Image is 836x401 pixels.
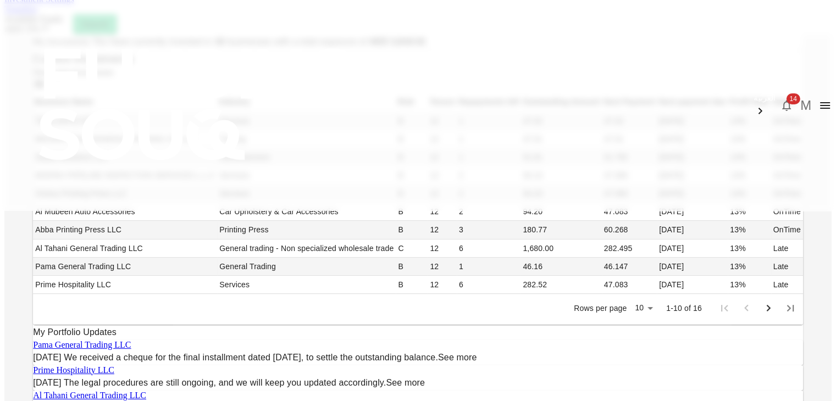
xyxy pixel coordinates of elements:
p: 1-10 of 16 [666,303,702,314]
td: 180.77 [521,221,601,239]
td: 13% [728,258,771,276]
td: 13% [728,240,771,258]
td: [DATE] [657,221,728,239]
a: Prime Hospitality LLC [33,365,114,375]
td: [DATE] [657,203,728,221]
td: Car Upholstery & Car Accessories [217,203,396,221]
span: [DATE] [33,378,61,387]
button: Go to next page [757,297,779,319]
td: 6 [457,240,521,258]
span: [DATE] [33,353,61,362]
td: Services [217,276,396,294]
button: Go to last page [779,297,801,319]
td: B [396,258,428,276]
td: 94.20 [521,203,601,221]
td: 282.495 [602,240,657,258]
td: Prime Hospitality LLC [33,276,217,294]
td: 1,680.00 [521,240,601,258]
button: M [798,97,814,114]
td: 46.147 [602,258,657,276]
a: See more [386,378,425,387]
td: Al Mubeen Auto Accessories [33,203,217,221]
td: B [396,221,428,239]
span: العربية [754,93,776,102]
td: [DATE] [657,276,728,294]
td: OnTime [771,203,803,221]
td: 12 [428,276,457,294]
td: 12 [428,240,457,258]
td: 60.268 [602,221,657,239]
td: 6 [457,276,521,294]
td: Al Tahani General Trading LLC [33,240,217,258]
td: 13% [728,203,771,221]
td: Late [771,276,803,294]
td: 13% [728,276,771,294]
div: 10 [630,300,657,316]
td: Late [771,258,803,276]
td: 2 [457,203,521,221]
td: [DATE] [657,258,728,276]
p: Rows per page [574,303,627,314]
td: Printing Press [217,221,396,239]
td: General trading - Non specialized wholesale trade [217,240,396,258]
span: The legal procedures are still ongoing, and we will keep you updated accordingly. [64,378,425,387]
td: 282.52 [521,276,601,294]
td: 47.083 [602,203,657,221]
td: Abba Printing Press LLC [33,221,217,239]
td: OnTime [771,221,803,239]
td: 12 [428,258,457,276]
td: 46.16 [521,258,601,276]
td: 3 [457,221,521,239]
td: Late [771,240,803,258]
span: We received a cheque for the final installment dated [DATE], to settle the outstanding balance. [64,353,477,362]
button: 14 [776,94,798,116]
td: [DATE] [657,240,728,258]
td: B [396,203,428,221]
span: 14 [786,93,800,104]
td: 12 [428,221,457,239]
td: B [396,276,428,294]
a: Pama General Trading LLC [33,340,131,349]
td: 47.083 [602,276,657,294]
td: 13% [728,221,771,239]
td: 1 [457,258,521,276]
span: My Portfolio Updates [33,327,117,337]
td: 12 [428,203,457,221]
td: General Trading [217,258,396,276]
a: See more [438,353,477,362]
a: Al Tahani General Trading LLC [33,391,146,400]
td: C [396,240,428,258]
td: Pama General Trading LLC [33,258,217,276]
